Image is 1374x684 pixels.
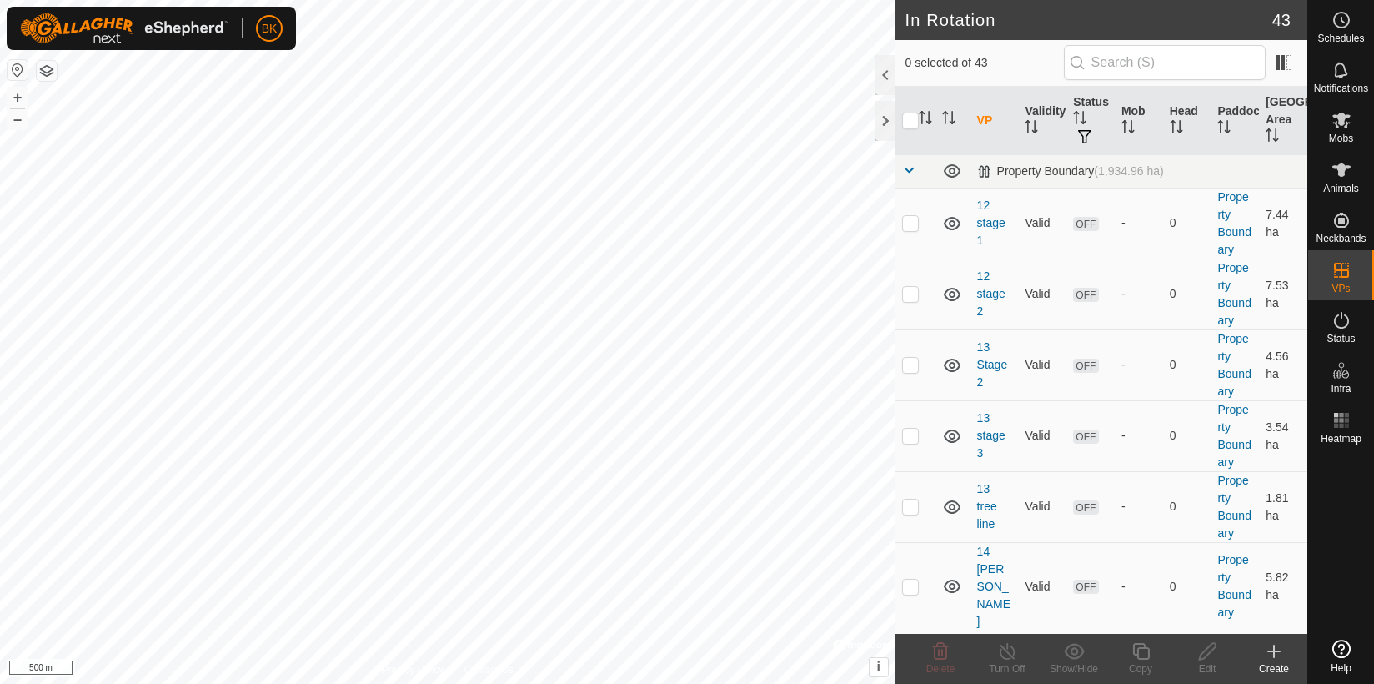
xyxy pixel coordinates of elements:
[1259,188,1307,259] td: 7.44 ha
[905,10,1272,30] h2: In Rotation
[870,658,888,676] button: i
[1073,580,1098,594] span: OFF
[1121,214,1156,232] div: -
[1331,384,1351,394] span: Infra
[1326,334,1355,344] span: Status
[262,20,278,38] span: BK
[1259,471,1307,542] td: 1.81 ha
[974,661,1041,676] div: Turn Off
[1064,45,1266,80] input: Search (S)
[1316,234,1366,244] span: Neckbands
[1259,329,1307,400] td: 4.56 ha
[1331,663,1351,673] span: Help
[1217,261,1251,327] a: Property Boundary
[1073,359,1098,373] span: OFF
[464,662,513,677] a: Contact Us
[1272,8,1291,33] span: 43
[1331,284,1350,294] span: VPs
[977,545,1010,628] a: 14 [PERSON_NAME]
[1317,33,1364,43] span: Schedules
[1121,285,1156,303] div: -
[1329,133,1353,143] span: Mobs
[1107,661,1174,676] div: Copy
[1121,498,1156,516] div: -
[1163,329,1211,400] td: 0
[1163,471,1211,542] td: 0
[1041,661,1107,676] div: Show/Hide
[970,87,1019,155] th: VP
[1323,184,1359,194] span: Animals
[1121,578,1156,596] div: -
[876,660,880,674] span: i
[977,269,1005,318] a: 12 stage 2
[1073,430,1098,444] span: OFF
[942,113,955,127] p-sorticon: Activate to sort
[1163,400,1211,471] td: 0
[1018,471,1066,542] td: Valid
[1121,356,1156,374] div: -
[977,164,1164,179] div: Property Boundary
[1321,434,1361,444] span: Heatmap
[382,662,444,677] a: Privacy Policy
[1073,113,1086,127] p-sorticon: Activate to sort
[1170,123,1183,136] p-sorticon: Activate to sort
[8,109,28,129] button: –
[1217,190,1251,256] a: Property Boundary
[977,411,1005,460] a: 13 stage 3
[1217,553,1251,619] a: Property Boundary
[1259,259,1307,329] td: 7.53 ha
[1217,123,1231,136] p-sorticon: Activate to sort
[919,113,932,127] p-sorticon: Activate to sort
[8,88,28,108] button: +
[1217,332,1251,398] a: Property Boundary
[1163,87,1211,155] th: Head
[1266,131,1279,144] p-sorticon: Activate to sort
[1094,164,1163,178] span: (1,934.96 ha)
[1018,329,1066,400] td: Valid
[8,60,28,80] button: Reset Map
[977,199,1005,247] a: 12 stage 1
[1217,403,1251,469] a: Property Boundary
[1211,87,1259,155] th: Paddock
[1073,500,1098,515] span: OFF
[1115,87,1163,155] th: Mob
[977,482,997,531] a: 13 tree line
[20,13,228,43] img: Gallagher Logo
[977,340,1008,389] a: 13 Stage 2
[1025,123,1038,136] p-sorticon: Activate to sort
[1314,83,1368,93] span: Notifications
[1308,633,1374,680] a: Help
[1163,259,1211,329] td: 0
[1121,427,1156,445] div: -
[1018,400,1066,471] td: Valid
[37,61,57,81] button: Map Layers
[905,54,1064,72] span: 0 selected of 43
[1066,87,1115,155] th: Status
[1259,87,1307,155] th: [GEOGRAPHIC_DATA] Area
[1163,542,1211,631] td: 0
[1241,661,1307,676] div: Create
[1073,288,1098,302] span: OFF
[1018,259,1066,329] td: Valid
[1121,123,1135,136] p-sorticon: Activate to sort
[1163,188,1211,259] td: 0
[1259,400,1307,471] td: 3.54 ha
[1018,87,1066,155] th: Validity
[1073,217,1098,231] span: OFF
[926,663,955,675] span: Delete
[1018,542,1066,631] td: Valid
[1259,542,1307,631] td: 5.82 ha
[1018,188,1066,259] td: Valid
[1217,474,1251,540] a: Property Boundary
[1174,661,1241,676] div: Edit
